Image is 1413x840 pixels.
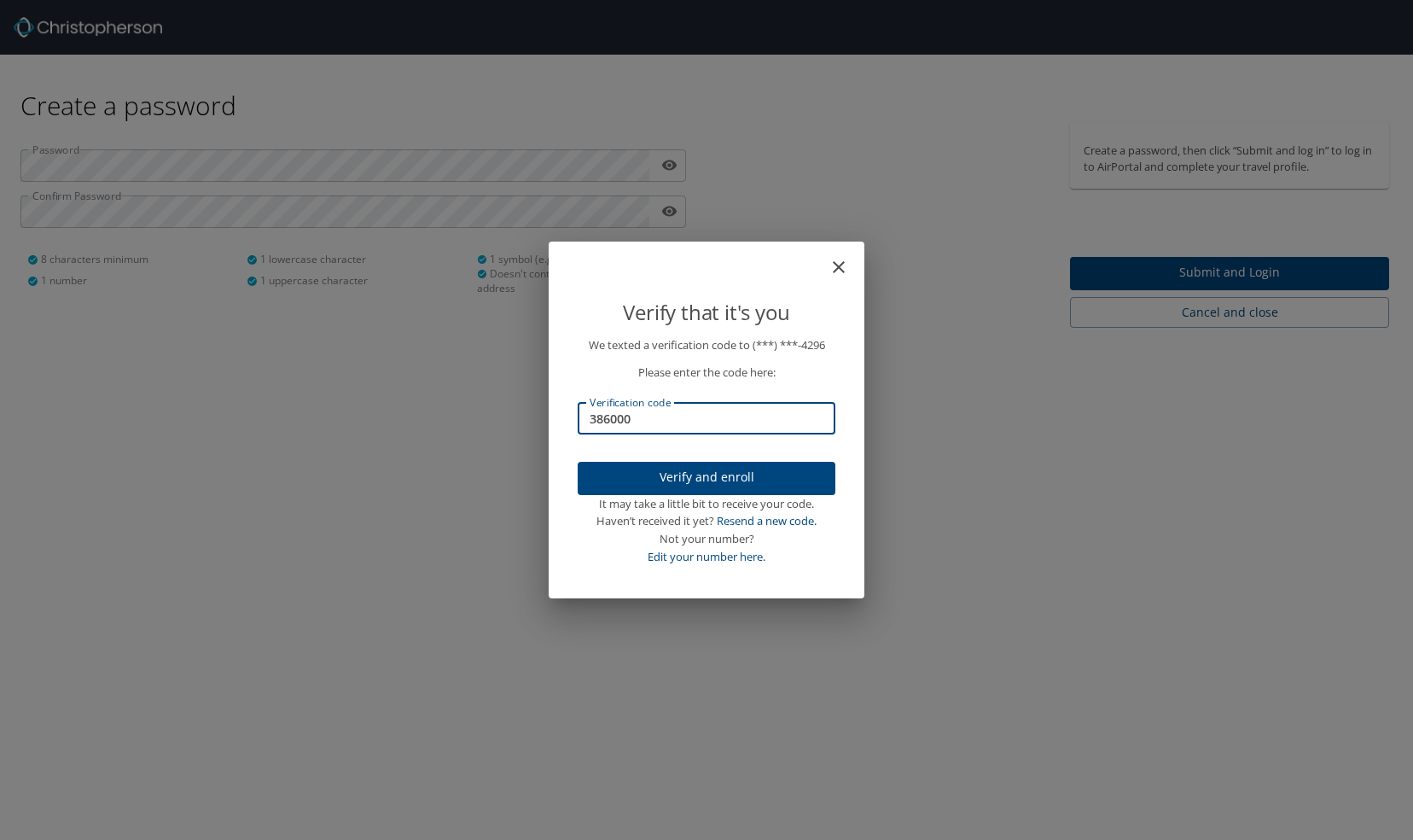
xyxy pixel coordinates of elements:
[578,512,835,530] div: Haven’t received it yet?
[648,549,765,564] a: Edit your number here.
[837,248,858,269] button: close
[578,462,835,495] button: Verify and enroll
[578,530,835,548] div: Not your number?
[578,296,835,329] p: Verify that it's you
[717,513,817,528] a: Resend a new code.
[578,364,835,382] p: Please enter the code here:
[578,495,835,513] div: It may take a little bit to receive your code.
[578,336,835,354] p: We texted a verification code to (***) ***- 4296
[591,467,822,488] span: Verify and enroll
